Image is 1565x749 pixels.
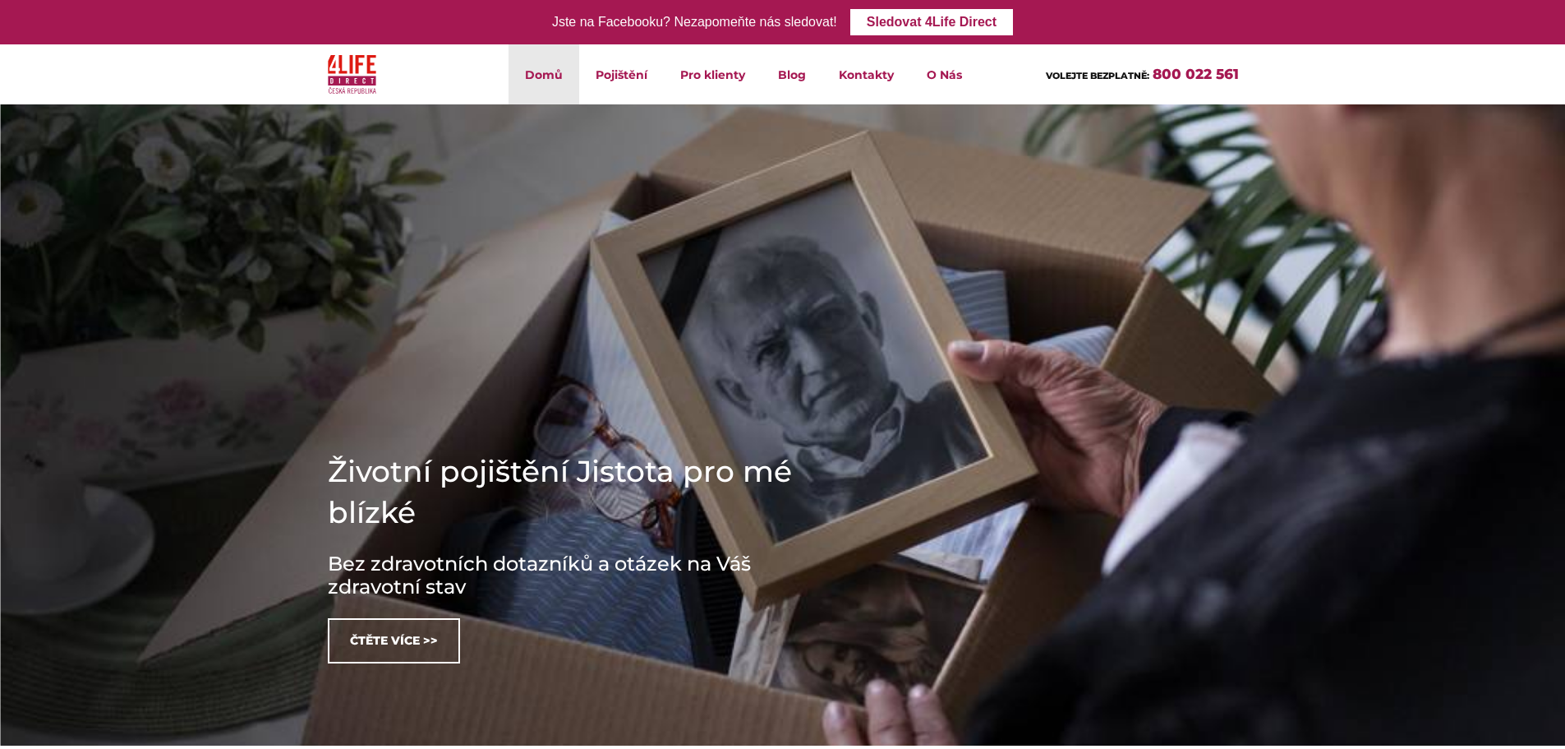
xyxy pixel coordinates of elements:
h1: Životní pojištění Jistota pro mé blízké [328,451,821,533]
a: 800 022 561 [1153,66,1239,82]
a: Čtěte více >> [328,618,460,663]
a: Sledovat 4Life Direct [850,9,1013,35]
img: 4Life Direct Česká republika logo [328,51,377,98]
a: Blog [762,44,822,104]
div: Jste na Facebooku? Nezapomeňte nás sledovat! [552,11,837,35]
a: Kontakty [822,44,910,104]
h3: Bez zdravotních dotazníků a otázek na Váš zdravotní stav [328,553,821,599]
span: VOLEJTE BEZPLATNĚ: [1046,70,1149,81]
a: Domů [509,44,579,104]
